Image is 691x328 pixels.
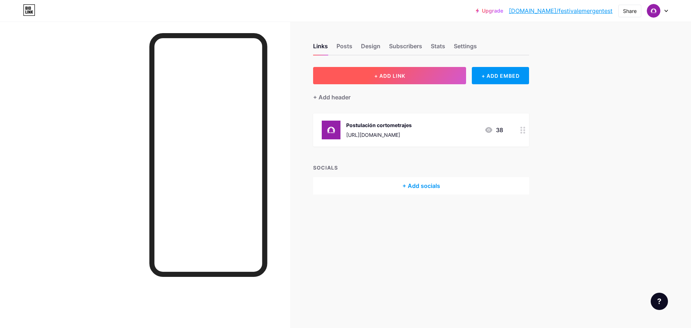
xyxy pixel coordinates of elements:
div: + Add header [313,93,351,102]
div: [URL][DOMAIN_NAME] [346,131,412,139]
div: + Add socials [313,177,529,194]
div: SOCIALS [313,164,529,171]
div: + ADD EMBED [472,67,529,84]
div: Share [623,7,637,15]
span: + ADD LINK [374,73,405,79]
img: Postulación cortometrajes [322,121,340,139]
div: Posts [337,42,352,55]
div: Settings [454,42,477,55]
div: Postulación cortometrajes [346,121,412,129]
img: Festival Emergente [647,4,660,18]
div: Design [361,42,380,55]
button: + ADD LINK [313,67,466,84]
div: Stats [431,42,445,55]
div: Links [313,42,328,55]
div: Subscribers [389,42,422,55]
div: 38 [484,126,503,134]
a: Upgrade [476,8,503,14]
a: [DOMAIN_NAME]/festivalemergentest [509,6,613,15]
